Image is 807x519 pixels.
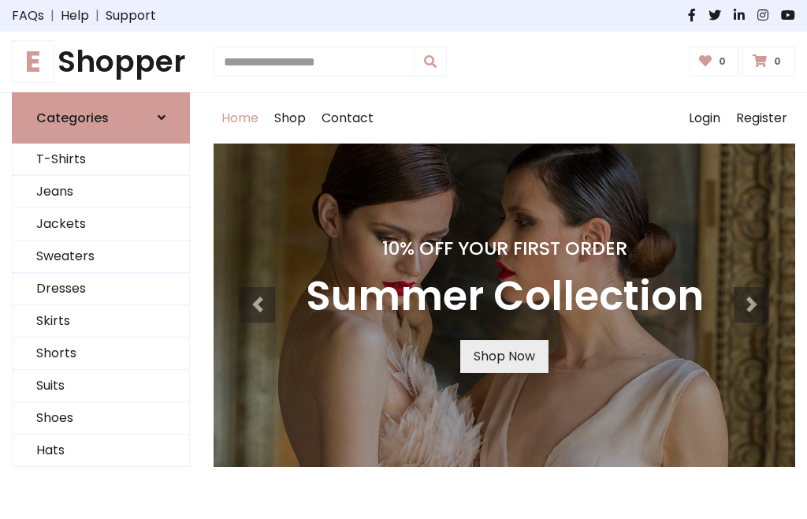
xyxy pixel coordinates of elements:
a: Help [61,6,89,25]
a: Jeans [13,176,189,208]
span: | [44,6,61,25]
a: Sweaters [13,241,189,273]
h6: Categories [36,110,109,125]
a: Support [106,6,156,25]
a: Skirts [13,305,189,338]
span: | [89,6,106,25]
a: Suits [13,370,189,402]
span: E [12,40,54,83]
a: Shoes [13,402,189,435]
h3: Summer Collection [306,272,704,321]
a: Dresses [13,273,189,305]
a: Hats [13,435,189,467]
a: Categories [12,92,190,144]
h4: 10% Off Your First Order [306,237,704,259]
a: EShopper [12,44,190,80]
a: Jackets [13,208,189,241]
a: 0 [689,47,740,77]
a: Register [728,93,795,144]
a: 0 [742,47,795,77]
h1: Shopper [12,44,190,80]
a: Home [214,93,266,144]
a: Shorts [13,338,189,370]
a: Contact [314,93,381,144]
a: T-Shirts [13,144,189,176]
span: 0 [715,54,730,69]
a: Shop [266,93,314,144]
a: Login [681,93,728,144]
a: FAQs [12,6,44,25]
a: Shop Now [460,340,549,373]
span: 0 [770,54,785,69]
